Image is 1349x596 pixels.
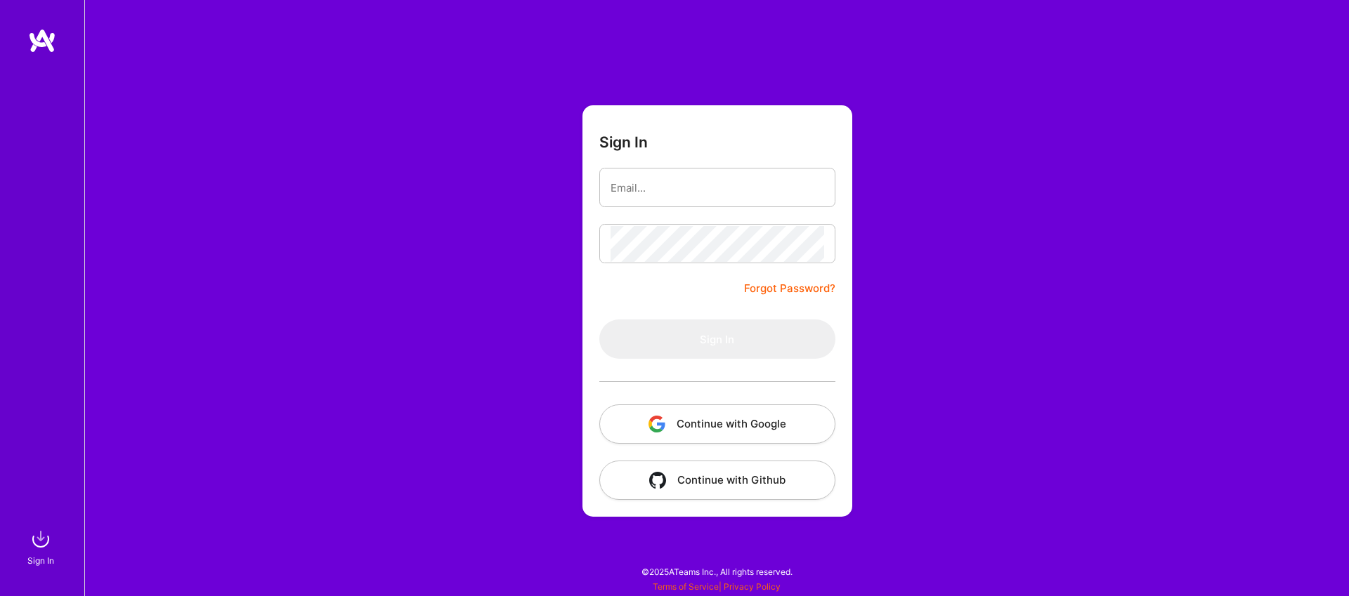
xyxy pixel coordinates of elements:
[27,525,55,553] img: sign in
[724,581,781,592] a: Privacy Policy
[599,404,835,444] button: Continue with Google
[744,280,835,297] a: Forgot Password?
[649,416,665,432] img: icon
[84,554,1349,589] div: © 2025 ATeams Inc., All rights reserved.
[30,525,55,568] a: sign inSign In
[599,319,835,359] button: Sign In
[28,28,56,53] img: logo
[27,553,54,568] div: Sign In
[649,472,666,489] img: icon
[653,581,781,592] span: |
[611,170,824,206] input: Email...
[599,133,648,151] h3: Sign In
[599,461,835,500] button: Continue with Github
[653,581,719,592] a: Terms of Service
